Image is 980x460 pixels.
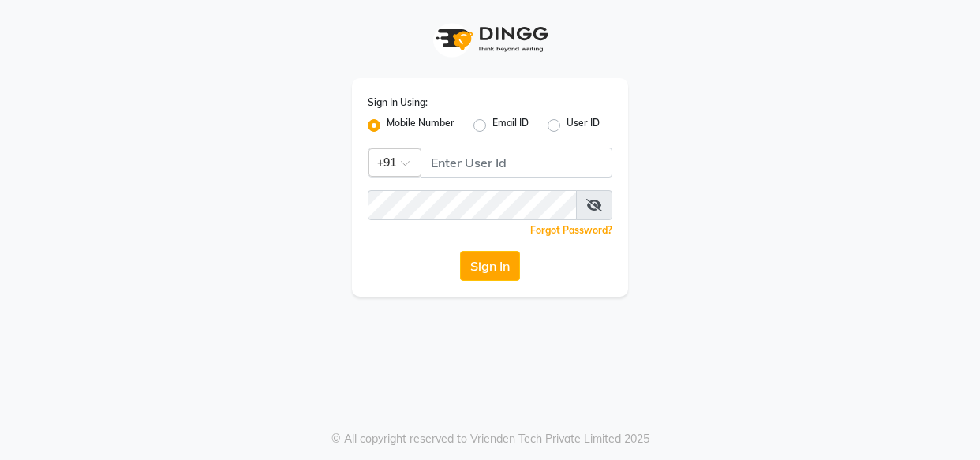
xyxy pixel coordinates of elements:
[492,116,529,135] label: Email ID
[460,251,520,281] button: Sign In
[368,190,577,220] input: Username
[368,95,428,110] label: Sign In Using:
[421,148,612,178] input: Username
[567,116,600,135] label: User ID
[427,16,553,62] img: logo1.svg
[530,224,612,236] a: Forgot Password?
[387,116,454,135] label: Mobile Number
